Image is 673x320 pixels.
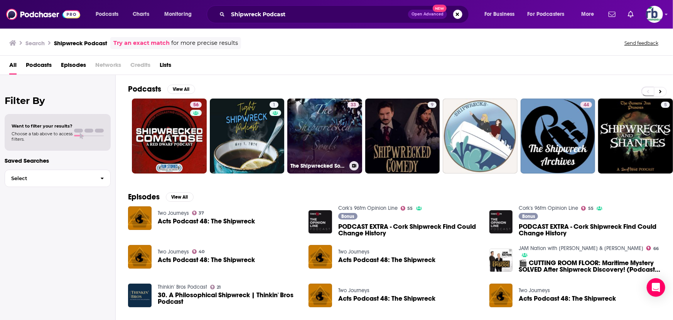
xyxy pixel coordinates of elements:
input: Search podcasts, credits, & more... [228,8,408,20]
span: Choose a tab above to access filters. [12,131,73,142]
span: Open Advanced [412,12,444,16]
span: 56 [193,101,199,109]
a: 55 [401,206,413,211]
span: 66 [653,247,659,250]
button: Open AdvancedNew [408,10,447,19]
span: Bonus [522,214,535,219]
h2: Episodes [128,192,160,202]
a: Try an exact match [113,39,170,48]
a: Acts Podcast 48: The Shipwreck [519,295,616,302]
p: Saved Searches [5,157,111,164]
img: Acts Podcast 48: The Shipwreck [309,245,332,269]
a: 56 [190,102,202,108]
a: 44 [580,102,592,108]
a: Podchaser - Follow, Share and Rate Podcasts [6,7,80,22]
a: Charts [128,8,154,20]
div: Search podcasts, credits, & more... [214,5,476,23]
h2: Filter By [5,95,111,106]
a: 44 [521,99,595,174]
a: 37 [192,211,204,215]
img: PODCAST EXTRA - Cork Shipwreck Find Could Change History [309,210,332,234]
a: Episodes [61,59,86,75]
a: Acts Podcast 48: The Shipwreck [158,257,255,263]
span: More [581,9,594,20]
a: 33The Shipwrecked Souls Podcast [287,99,362,174]
h3: Shipwreck Podcast [54,39,107,47]
span: For Podcasters [528,9,565,20]
a: PODCAST EXTRA - Cork Shipwreck Find Could Change History [519,223,661,237]
span: 55 [588,207,594,210]
a: Cork's 96fm Opinion Line [338,205,398,211]
a: Lists [160,59,171,75]
button: open menu [479,8,525,20]
span: 21 [217,286,221,289]
a: 9 [428,102,437,108]
span: 37 [199,211,204,215]
span: Networks [95,59,121,75]
button: Select [5,170,111,187]
span: 33 [351,101,356,109]
span: 55 [408,207,413,210]
a: 🎬 CUTTING ROOM FLOOR: Maritime Mystery SOLVED After Shipwreck Discovery! (Podcast Exclusive) [519,260,661,273]
a: Two Journeys [338,287,369,294]
span: for more precise results [171,39,238,48]
h3: Search [25,39,45,47]
a: 56 [132,99,207,174]
button: Send feedback [622,40,661,46]
a: PODCAST EXTRA - Cork Shipwreck Find Could Change History [489,210,513,234]
span: 1 [273,101,275,109]
span: Want to filter your results? [12,123,73,129]
button: Show profile menu [646,6,663,23]
a: 21 [210,285,221,289]
span: Podcasts [26,59,52,75]
a: 55 [581,206,594,211]
a: Acts Podcast 48: The Shipwreck [158,218,255,225]
span: 5 [664,101,667,109]
img: Acts Podcast 48: The Shipwreck [489,284,513,307]
a: Acts Podcast 48: The Shipwreck [338,257,435,263]
span: 9 [431,101,433,109]
a: EpisodesView All [128,192,194,202]
span: Bonus [342,214,354,219]
a: 33 [347,102,359,108]
a: Thinkin' Bros Podcast [158,284,207,290]
a: PODCAST EXTRA - Cork Shipwreck Find Could Change History [338,223,480,237]
span: Logged in as johannarb [646,6,663,23]
a: Two Journeys [158,249,189,255]
span: Select [5,176,94,181]
button: open menu [523,8,576,20]
span: Charts [133,9,149,20]
button: open menu [159,8,202,20]
span: Monitoring [164,9,192,20]
div: Open Intercom Messenger [647,278,665,297]
a: 40 [192,249,205,254]
a: Two Journeys [519,287,550,294]
button: View All [166,192,194,202]
span: Credits [130,59,150,75]
img: Acts Podcast 48: The Shipwreck [128,206,152,230]
a: 9 [365,99,440,174]
a: Cork's 96fm Opinion Line [519,205,578,211]
img: Acts Podcast 48: The Shipwreck [309,284,332,307]
a: 66 [646,246,659,250]
span: For Business [484,9,515,20]
span: New [433,5,447,12]
a: Acts Podcast 48: The Shipwreck [338,295,435,302]
a: 1 [210,99,285,174]
h3: The Shipwrecked Souls Podcast [290,163,346,169]
a: 30. A Philosophical Shipwreck | Thinkin' Bros Podcast [158,292,300,305]
img: 🎬 CUTTING ROOM FLOOR: Maritime Mystery SOLVED After Shipwreck Discovery! (Podcast Exclusive) [489,249,513,272]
